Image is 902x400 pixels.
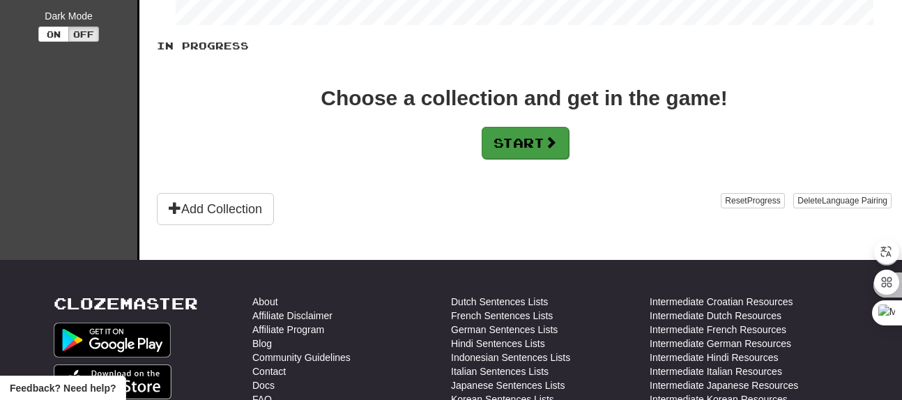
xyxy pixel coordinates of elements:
[650,323,786,337] a: Intermediate French Resources
[747,196,781,206] span: Progress
[38,26,69,42] button: On
[650,295,793,309] a: Intermediate Croatian Resources
[482,127,569,159] button: Start
[54,323,171,357] img: Get it on Google Play
[451,378,565,392] a: Japanese Sentences Lists
[451,351,570,364] a: Indonesian Sentences Lists
[321,88,727,109] div: Choose a collection and get in the game!
[451,323,558,337] a: German Sentences Lists
[68,26,99,42] button: Off
[822,196,887,206] span: Language Pairing
[650,337,791,351] a: Intermediate German Resources
[252,364,286,378] a: Contact
[157,39,892,53] p: In Progress
[252,378,275,392] a: Docs
[451,295,548,309] a: Dutch Sentences Lists
[650,378,798,392] a: Intermediate Japanese Resources
[252,351,351,364] a: Community Guidelines
[252,309,332,323] a: Affiliate Disclaimer
[793,193,892,208] button: DeleteLanguage Pairing
[451,309,553,323] a: French Sentences Lists
[252,295,278,309] a: About
[10,9,127,23] div: Dark Mode
[252,337,272,351] a: Blog
[451,337,545,351] a: Hindi Sentences Lists
[252,323,324,337] a: Affiliate Program
[10,381,116,395] span: Open feedback widget
[54,364,171,399] img: Get it on App Store
[650,351,778,364] a: Intermediate Hindi Resources
[721,193,784,208] button: ResetProgress
[650,364,782,378] a: Intermediate Italian Resources
[650,309,781,323] a: Intermediate Dutch Resources
[451,364,549,378] a: Italian Sentences Lists
[54,295,198,312] a: Clozemaster
[157,193,274,225] button: Add Collection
